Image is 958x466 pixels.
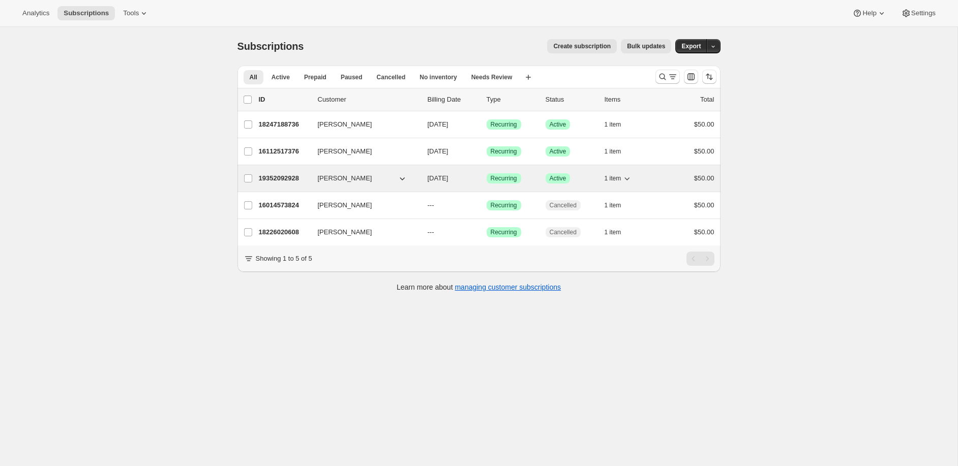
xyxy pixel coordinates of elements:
[377,73,406,81] span: Cancelled
[605,174,621,182] span: 1 item
[911,9,936,17] span: Settings
[491,120,517,129] span: Recurring
[605,144,633,159] button: 1 item
[259,146,310,157] p: 16112517376
[341,73,363,81] span: Paused
[553,42,611,50] span: Create subscription
[694,228,714,236] span: $50.00
[550,228,577,236] span: Cancelled
[123,9,139,17] span: Tools
[256,254,312,264] p: Showing 1 to 5 of 5
[259,117,714,132] div: 18247188736[PERSON_NAME][DATE]SuccessRecurringSuccessActive1 item$50.00
[694,201,714,209] span: $50.00
[428,120,448,128] span: [DATE]
[259,227,310,237] p: 18226020608
[259,119,310,130] p: 18247188736
[428,95,478,105] p: Billing Date
[487,95,537,105] div: Type
[312,197,413,213] button: [PERSON_NAME]
[681,42,701,50] span: Export
[259,173,310,183] p: 19352092928
[250,73,257,81] span: All
[259,95,310,105] p: ID
[862,9,876,17] span: Help
[22,9,49,17] span: Analytics
[491,174,517,182] span: Recurring
[117,6,155,20] button: Tools
[259,144,714,159] div: 16112517376[PERSON_NAME][DATE]SuccessRecurringSuccessActive1 item$50.00
[318,173,372,183] span: [PERSON_NAME]
[846,6,892,20] button: Help
[895,6,942,20] button: Settings
[702,70,716,84] button: Sort the results
[605,198,633,212] button: 1 item
[428,228,434,236] span: ---
[259,200,310,210] p: 16014573824
[312,224,413,240] button: [PERSON_NAME]
[605,95,655,105] div: Items
[491,228,517,236] span: Recurring
[312,116,413,133] button: [PERSON_NAME]
[675,39,707,53] button: Export
[318,119,372,130] span: [PERSON_NAME]
[605,201,621,209] span: 1 item
[237,41,304,52] span: Subscriptions
[397,282,561,292] p: Learn more about
[684,70,698,84] button: Customize table column order and visibility
[272,73,290,81] span: Active
[550,174,566,182] span: Active
[259,171,714,185] div: 19352092928[PERSON_NAME][DATE]SuccessRecurringSuccessActive1 item$50.00
[546,95,596,105] p: Status
[491,147,517,156] span: Recurring
[547,39,617,53] button: Create subscription
[686,252,714,266] nav: Pagination
[428,174,448,182] span: [DATE]
[64,9,109,17] span: Subscriptions
[318,146,372,157] span: [PERSON_NAME]
[428,147,448,155] span: [DATE]
[259,225,714,239] div: 18226020608[PERSON_NAME]---SuccessRecurringCancelled1 item$50.00
[491,201,517,209] span: Recurring
[57,6,115,20] button: Subscriptions
[694,174,714,182] span: $50.00
[694,120,714,128] span: $50.00
[550,147,566,156] span: Active
[455,283,561,291] a: managing customer subscriptions
[471,73,513,81] span: Needs Review
[655,70,680,84] button: Search and filter results
[627,42,665,50] span: Bulk updates
[550,120,566,129] span: Active
[259,198,714,212] div: 16014573824[PERSON_NAME]---SuccessRecurringCancelled1 item$50.00
[16,6,55,20] button: Analytics
[420,73,457,81] span: No inventory
[428,201,434,209] span: ---
[605,228,621,236] span: 1 item
[605,225,633,239] button: 1 item
[700,95,714,105] p: Total
[605,117,633,132] button: 1 item
[304,73,326,81] span: Prepaid
[318,227,372,237] span: [PERSON_NAME]
[318,95,420,105] p: Customer
[621,39,671,53] button: Bulk updates
[694,147,714,155] span: $50.00
[550,201,577,209] span: Cancelled
[605,120,621,129] span: 1 item
[312,170,413,187] button: [PERSON_NAME]
[259,95,714,105] div: IDCustomerBilling DateTypeStatusItemsTotal
[605,171,633,185] button: 1 item
[605,147,621,156] span: 1 item
[312,143,413,160] button: [PERSON_NAME]
[318,200,372,210] span: [PERSON_NAME]
[520,70,536,84] button: Create new view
